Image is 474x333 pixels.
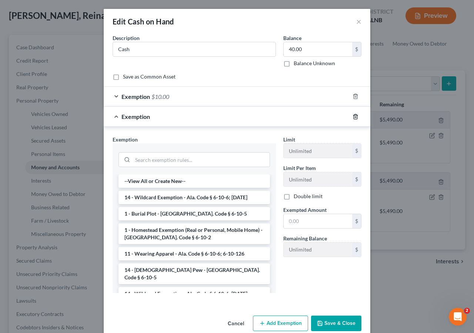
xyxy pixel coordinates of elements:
[284,42,352,56] input: 0.00
[113,16,174,27] div: Edit Cash on Hand
[449,308,467,326] iframe: Intercom live chat
[118,191,270,204] li: 14 - Wildcard Exemption - Ala. Code § 6-10-6; [DATE]
[283,207,327,213] span: Exempted Amount
[118,174,270,188] li: --View All or Create New--
[222,316,250,331] button: Cancel
[352,144,361,158] div: $
[311,316,361,331] button: Save & Close
[283,164,316,172] label: Limit Per Item
[283,136,295,143] span: Limit
[118,247,270,260] li: 11 - Wearing Apparel - Ala. Code § 6-10-6; 6-10-126
[352,172,361,186] div: $
[133,153,270,167] input: Search exemption rules...
[113,35,140,41] span: Description
[113,42,276,56] input: Describe...
[284,144,352,158] input: --
[284,172,352,186] input: --
[294,193,323,200] label: Double limit
[113,136,138,143] span: Exemption
[283,34,301,42] label: Balance
[352,214,361,228] div: $
[283,234,327,242] label: Remaining Balance
[352,42,361,56] div: $
[118,223,270,244] li: 1 - Homestead Exemption (Real or Personal, Mobile Home) - [GEOGRAPHIC_DATA]. Code § 6-10-2
[118,263,270,284] li: 14 - [DEMOGRAPHIC_DATA] Pew - [GEOGRAPHIC_DATA]. Code § 6-10-5
[118,287,270,300] li: 14 - Wildcard Exemption - Ala. Code § 6-10-6; [DATE]
[284,243,352,257] input: --
[464,308,470,314] span: 2
[121,93,150,100] span: Exemption
[253,316,308,331] button: Add Exemption
[121,113,150,120] span: Exemption
[118,207,270,220] li: 1 - Burial Plot - [GEOGRAPHIC_DATA]. Code § 6-10-5
[151,93,169,100] span: $10.00
[294,60,335,67] label: Balance Unknown
[284,214,352,228] input: 0.00
[352,243,361,257] div: $
[123,73,176,80] label: Save as Common Asset
[356,17,361,26] button: ×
